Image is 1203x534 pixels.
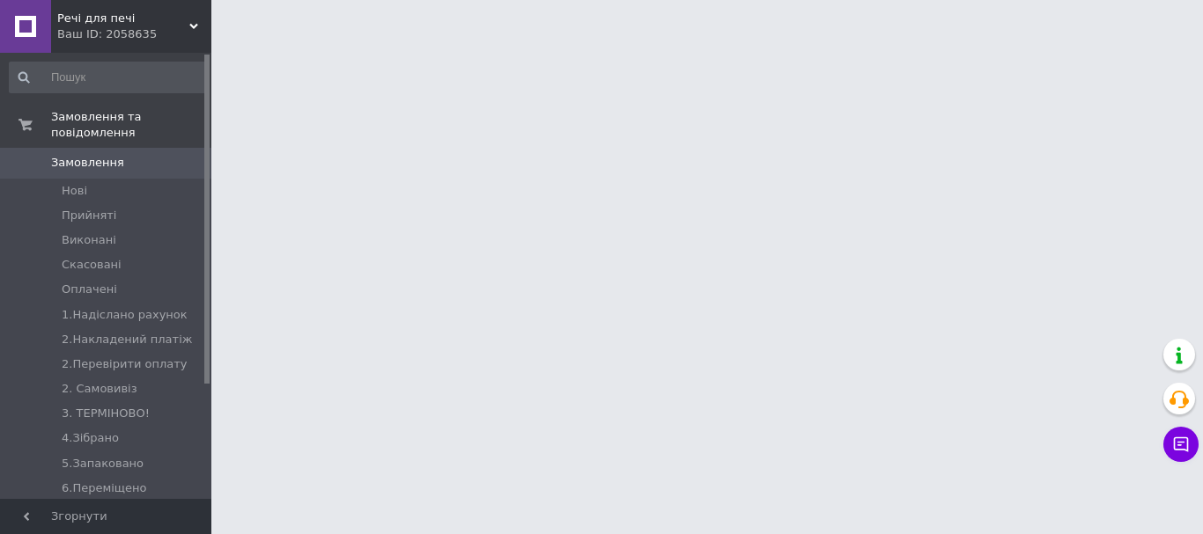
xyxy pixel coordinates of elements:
span: Виконані [62,232,116,248]
span: 2.Накладений платіж [62,332,192,347]
span: 5.Запаковано [62,456,144,472]
span: 3. ТЕРМІНОВО! [62,406,150,421]
span: Прийняті [62,208,116,223]
div: Ваш ID: 2058635 [57,26,211,42]
span: Замовлення та повідомлення [51,109,211,141]
button: Чат з покупцем [1163,427,1199,462]
span: 2. Самовивіз [62,381,137,397]
span: 2.Перевірити оплату [62,356,188,372]
span: Скасовані [62,257,122,273]
span: 4.Зібрано [62,430,119,446]
span: Оплачені [62,282,117,297]
input: Пошук [9,62,208,93]
span: Речі для печі [57,11,189,26]
span: Нові [62,183,87,199]
span: 1.Надіслано рахунок [62,307,188,323]
span: 6.Переміщено [62,480,147,496]
span: Замовлення [51,155,124,171]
